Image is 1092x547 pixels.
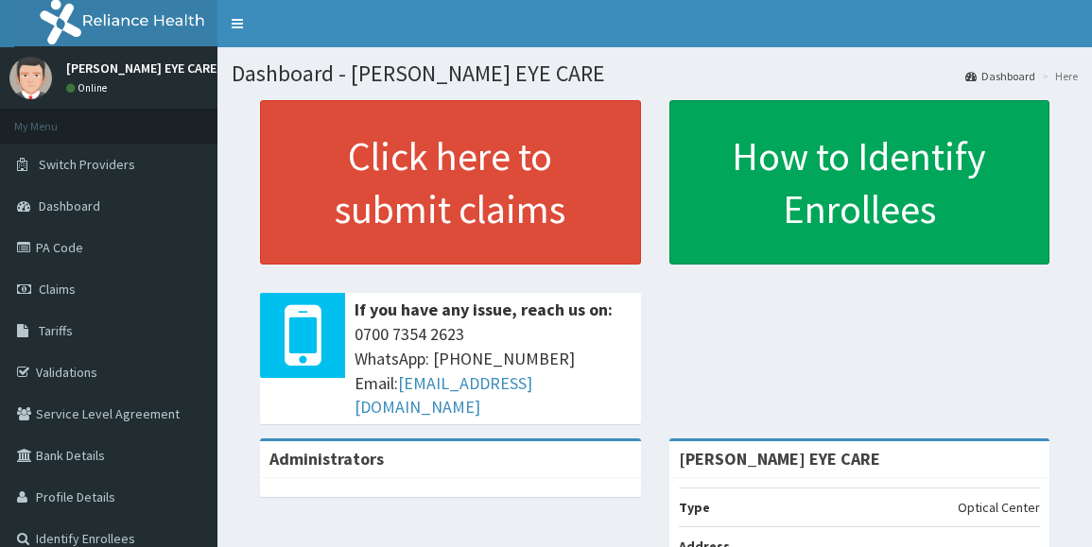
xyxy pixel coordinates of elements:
[39,197,100,214] span: Dashboard
[355,299,613,320] b: If you have any issue, reach us on:
[355,372,532,419] a: [EMAIL_ADDRESS][DOMAIN_NAME]
[39,322,73,339] span: Tariffs
[9,57,52,99] img: User Image
[679,499,710,516] b: Type
[965,68,1035,84] a: Dashboard
[66,61,289,75] p: [PERSON_NAME] EYE CARE08063295263
[958,498,1040,517] p: Optical Center
[39,156,135,173] span: Switch Providers
[679,448,880,470] strong: [PERSON_NAME] EYE CARE
[39,281,76,298] span: Claims
[232,61,1078,86] h1: Dashboard - [PERSON_NAME] EYE CARE
[1037,68,1078,84] li: Here
[269,448,384,470] b: Administrators
[355,322,632,419] span: 0700 7354 2623 WhatsApp: [PHONE_NUMBER] Email:
[669,100,1050,265] a: How to Identify Enrollees
[66,81,112,94] a: Online
[260,100,641,265] a: Click here to submit claims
